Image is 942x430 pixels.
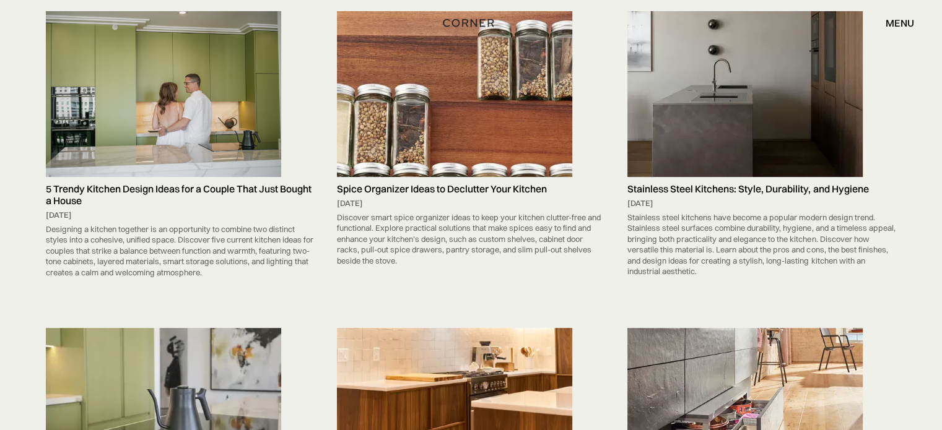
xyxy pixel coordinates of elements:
[46,210,315,221] div: [DATE]
[873,12,914,33] div: menu
[46,221,315,282] div: Designing a kitchen together is an opportunity to combine two distinct styles into a cohesive, un...
[627,209,896,280] div: Stainless steel kitchens have become a popular modern design trend. Stainless steel surfaces comb...
[337,198,606,209] div: [DATE]
[886,18,914,28] div: menu
[337,183,606,195] h5: Spice Organizer Ideas to Declutter Your Kitchen
[627,183,896,195] h5: Stainless Steel Kitchens: Style, Durability, and Hygiene
[337,209,606,270] div: Discover smart spice organizer ideas to keep your kitchen clutter-free and functional. Explore pr...
[331,11,612,269] a: Spice Organizer Ideas to Declutter Your Kitchen[DATE]Discover smart spice organizer ideas to keep...
[438,15,503,31] a: home
[40,11,321,281] a: 5 Trendy Kitchen Design Ideas for a Couple That Just Bought a House[DATE]Designing a kitchen toge...
[46,183,315,207] h5: 5 Trendy Kitchen Design Ideas for a Couple That Just Bought a House
[621,11,902,280] a: Stainless Steel Kitchens: Style, Durability, and Hygiene[DATE]Stainless steel kitchens have becom...
[627,198,896,209] div: [DATE]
